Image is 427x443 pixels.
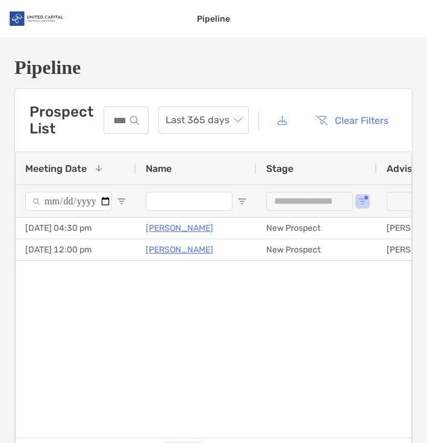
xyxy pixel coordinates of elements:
button: Clear Filters [306,107,397,133]
h1: Pipeline [14,57,413,79]
div: New Prospect [257,239,377,260]
span: Stage [266,163,293,174]
div: [DATE] 12:00 pm [16,239,136,260]
button: Open Filter Menu [237,197,247,206]
input: Meeting Date Filter Input [25,192,112,211]
span: Last 365 days [166,107,242,133]
img: input icon [130,116,139,125]
div: New Prospect [257,218,377,239]
h3: Prospect List [30,103,104,137]
div: [DATE] 04:30 pm [16,218,136,239]
button: Open Filter Menu [358,197,367,206]
input: Name Filter Input [146,192,232,211]
a: [PERSON_NAME] [146,221,213,236]
span: Name [146,163,172,174]
img: United Capital Logo [10,5,64,32]
span: Meeting Date [25,163,87,174]
span: Advisor [387,163,422,174]
button: Open Filter Menu [117,197,126,206]
a: [PERSON_NAME] [146,242,213,257]
div: Pipeline [197,14,230,24]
